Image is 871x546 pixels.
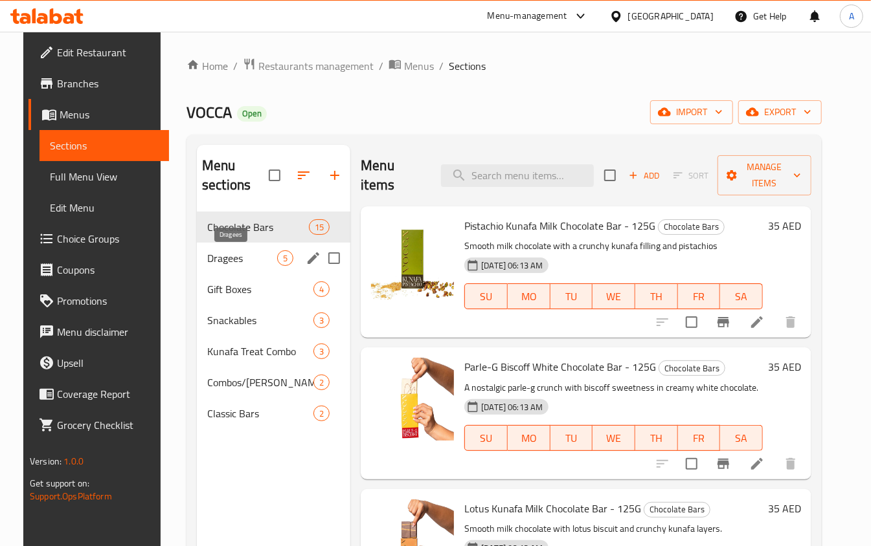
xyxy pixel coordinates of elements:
span: Promotions [57,293,159,309]
span: Chocolate Bars [644,502,710,517]
span: SU [470,287,503,306]
div: Kunafa Treat Combo [207,344,313,359]
button: TU [550,425,593,451]
button: delete [775,307,806,338]
button: export [738,100,822,124]
div: Kunafa Treat Combo3 [197,336,350,367]
p: A nostalgic parle-g crunch with biscoff sweetness in creamy white chocolate. [464,380,763,396]
button: SU [464,283,508,309]
p: Smooth milk chocolate with lotus biscuit and crunchy kunafa layers. [464,521,763,537]
span: Branches [57,76,159,91]
li: / [379,58,383,74]
h2: Menu sections [202,156,269,195]
button: Manage items [718,155,811,195]
span: SA [725,429,758,448]
span: Grocery Checklist [57,417,159,433]
span: 4 [314,283,329,296]
button: TU [550,283,593,309]
div: Chocolate Bars [644,502,710,518]
div: Snackables3 [197,305,350,336]
span: 2 [314,408,329,420]
span: Version: [30,453,62,470]
span: Sections [50,138,159,153]
span: 3 [314,314,329,327]
button: MO [508,425,550,451]
div: Gift Boxes [207,281,313,297]
div: items [313,406,330,421]
div: items [313,281,330,297]
span: Select section [596,162,624,189]
button: TH [635,425,678,451]
button: delete [775,448,806,479]
span: SA [725,287,758,306]
img: Pistachio Kunafa Milk Chocolate Bar - 125G [371,217,454,300]
span: export [749,104,811,120]
h6: 35 AED [768,499,801,518]
span: Menu disclaimer [57,324,159,340]
span: TU [556,287,588,306]
h2: Menu items [361,156,425,195]
a: Edit menu item [749,456,765,472]
span: Add item [624,166,665,186]
span: [DATE] 06:13 AM [476,401,548,413]
button: WE [593,425,635,451]
button: Branch-specific-item [708,307,739,338]
span: Lotus Kunafa Milk Chocolate Bar - 125G [464,499,641,518]
span: Sections [449,58,486,74]
div: Chocolate Bars [659,360,725,376]
button: SA [720,425,763,451]
span: Select all sections [261,162,288,189]
span: 2 [314,377,329,389]
a: Grocery Checklist [28,409,169,441]
a: Choice Groups [28,223,169,254]
span: Add [627,168,662,183]
span: Open [237,108,267,119]
span: TH [640,429,673,448]
div: items [313,344,330,359]
h6: 35 AED [768,358,801,376]
button: SA [720,283,763,309]
div: Dragees5edit [197,243,350,274]
input: search [441,164,594,187]
a: Edit Menu [40,192,169,223]
span: Classic Bars [207,406,313,421]
div: items [277,250,293,266]
span: import [661,104,723,120]
div: Snackables [207,312,313,328]
span: Coverage Report [57,386,159,402]
span: Menus [60,107,159,122]
a: Coverage Report [28,378,169,409]
a: Branches [28,68,169,99]
span: Edit Restaurant [57,45,159,60]
span: Select to update [678,309,705,336]
div: [GEOGRAPHIC_DATA] [628,9,714,23]
a: Menus [389,58,434,74]
button: Add section [319,160,350,191]
span: [DATE] 06:13 AM [476,259,548,272]
button: SU [464,425,508,451]
li: / [233,58,238,74]
span: Sort sections [288,160,319,191]
span: Manage items [728,159,801,191]
div: Menu-management [488,8,567,24]
span: Parle-G Biscoff White Chocolate Bar - 125G [464,357,656,377]
span: WE [598,429,630,448]
button: FR [678,283,721,309]
a: Coupons [28,254,169,285]
span: VOCCA [187,98,232,127]
a: Edit menu item [749,314,765,330]
span: Full Menu View [50,169,159,184]
span: SU [470,429,503,448]
span: MO [513,429,545,448]
a: Edit Restaurant [28,37,169,68]
span: Upsell [57,355,159,371]
a: Menu disclaimer [28,316,169,347]
span: Get support on: [30,475,89,492]
p: Smooth milk chocolate with a crunchy kunafa filling and pistachios [464,238,763,254]
a: Full Menu View [40,161,169,192]
a: Menus [28,99,169,130]
button: Add [624,166,665,186]
span: Chocolate Bars [207,219,309,235]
